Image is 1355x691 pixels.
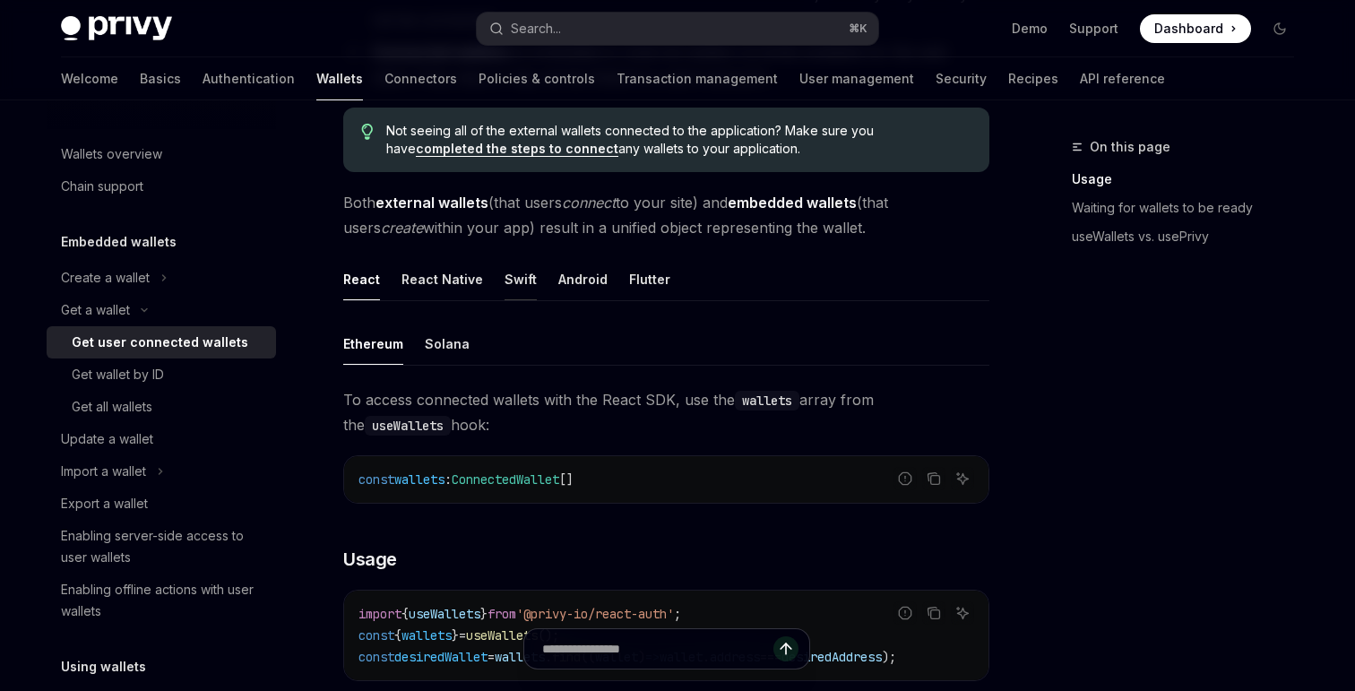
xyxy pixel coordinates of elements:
[61,143,162,165] div: Wallets overview
[47,391,276,423] a: Get all wallets
[316,57,363,100] a: Wallets
[1090,136,1170,158] span: On this page
[61,461,146,482] div: Import a wallet
[61,231,177,253] h5: Embedded wallets
[384,57,457,100] a: Connectors
[61,267,150,289] div: Create a wallet
[47,170,276,203] a: Chain support
[773,636,798,661] button: Send message
[511,18,561,39] div: Search...
[480,606,488,622] span: }
[488,606,516,622] span: from
[375,194,488,212] strong: external wallets
[893,467,917,490] button: Report incorrect code
[61,656,146,678] h5: Using wallets
[394,471,444,488] span: wallets
[47,294,276,326] button: Toggle Get a wallet section
[1265,14,1294,43] button: Toggle dark mode
[343,190,989,240] span: Both (that users to your site) and (that users within your app) result in a unified object repres...
[358,606,401,622] span: import
[343,547,397,572] span: Usage
[343,323,403,365] div: Ethereum
[61,579,265,622] div: Enabling offline actions with user wallets
[951,601,974,625] button: Ask AI
[343,258,380,300] div: React
[72,364,164,385] div: Get wallet by ID
[922,467,945,490] button: Copy the contents from the code block
[562,194,616,212] em: connect
[1140,14,1251,43] a: Dashboard
[61,16,172,41] img: dark logo
[559,471,574,488] span: []
[72,396,152,418] div: Get all wallets
[1008,57,1058,100] a: Recipes
[361,124,374,140] svg: Tip
[47,262,276,294] button: Toggle Create a wallet section
[140,57,181,100] a: Basics
[72,332,248,353] div: Get user connected wallets
[1012,20,1048,38] a: Demo
[629,258,670,300] div: Flutter
[452,471,559,488] span: ConnectedWallet
[505,258,537,300] div: Swift
[47,455,276,488] button: Toggle Import a wallet section
[893,601,917,625] button: Report incorrect code
[951,467,974,490] button: Ask AI
[444,471,452,488] span: :
[542,629,773,669] input: Ask a question...
[425,323,470,365] div: Solana
[516,606,674,622] span: '@privy-io/react-auth'
[61,493,148,514] div: Export a wallet
[47,520,276,574] a: Enabling server-side access to user wallets
[479,57,595,100] a: Policies & controls
[1080,57,1165,100] a: API reference
[1069,20,1118,38] a: Support
[47,488,276,520] a: Export a wallet
[558,258,608,300] div: Android
[1072,194,1308,222] a: Waiting for wallets to be ready
[47,574,276,627] a: Enabling offline actions with user wallets
[799,57,914,100] a: User management
[203,57,295,100] a: Authentication
[358,471,394,488] span: const
[728,194,857,212] strong: embedded wallets
[381,219,423,237] em: create
[61,428,153,450] div: Update a wallet
[47,358,276,391] a: Get wallet by ID
[477,13,878,45] button: Open search
[61,57,118,100] a: Welcome
[401,606,409,622] span: {
[849,22,867,36] span: ⌘ K
[47,423,276,455] a: Update a wallet
[1072,165,1308,194] a: Usage
[61,525,265,568] div: Enabling server-side access to user wallets
[617,57,778,100] a: Transaction management
[61,299,130,321] div: Get a wallet
[936,57,987,100] a: Security
[386,122,971,158] span: Not seeing all of the external wallets connected to the application? Make sure you have any walle...
[735,391,799,410] code: wallets
[922,601,945,625] button: Copy the contents from the code block
[61,176,143,197] div: Chain support
[47,138,276,170] a: Wallets overview
[409,606,480,622] span: useWallets
[1072,222,1308,251] a: useWallets vs. usePrivy
[47,326,276,358] a: Get user connected wallets
[343,387,989,437] span: To access connected wallets with the React SDK, use the array from the hook:
[416,141,618,157] a: completed the steps to connect
[674,606,681,622] span: ;
[401,258,483,300] div: React Native
[365,416,451,436] code: useWallets
[1154,20,1223,38] span: Dashboard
